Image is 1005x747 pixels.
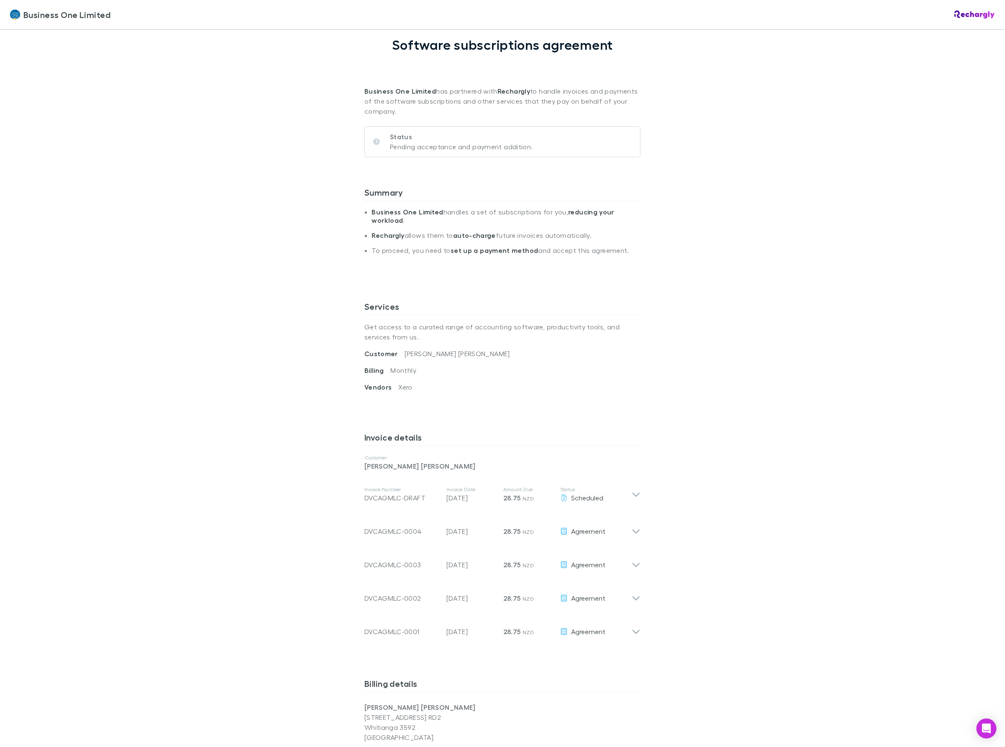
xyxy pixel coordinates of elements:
[391,366,417,374] span: Monthly
[364,187,641,201] h3: Summary
[364,301,641,315] h3: Services
[358,478,647,511] div: Invoice NumberDVCAGMLC-DRAFTInvoice Date[DATE]Amount Due28.75 NZDStatusScheduled
[523,596,534,602] span: NZD
[364,366,391,375] span: Billing
[446,593,497,603] p: [DATE]
[954,10,995,19] img: Rechargly Logo
[364,732,503,742] p: [GEOGRAPHIC_DATA]
[364,461,641,471] p: [PERSON_NAME] [PERSON_NAME]
[560,486,632,493] p: Status
[372,231,405,240] strong: Rechargly
[358,545,647,578] div: DVCAGMLC-0003[DATE]28.75 NZDAgreement
[523,495,534,502] span: NZD
[446,486,497,493] p: Invoice Date
[446,526,497,536] p: [DATE]
[523,562,534,569] span: NZD
[364,383,399,391] span: Vendors
[364,627,440,637] div: DVCAGMLC-0001
[571,494,603,502] span: Scheduled
[364,349,405,358] span: Customer
[523,529,534,535] span: NZD
[364,722,503,732] p: Whitianga 3592
[446,493,497,503] p: [DATE]
[364,87,436,95] strong: Business One Limited
[372,246,641,261] li: To proceed, you need to and accept this agreement.
[364,432,641,446] h3: Invoice details
[372,208,615,224] strong: reducing your workload
[364,593,440,603] div: DVCAGMLC-0002
[451,246,538,255] strong: set up a payment method
[503,627,521,636] span: 28.75
[453,231,496,240] strong: auto-charge
[503,527,521,535] span: 28.75
[23,8,110,21] span: Business One Limited
[399,383,413,391] span: Xero
[405,349,510,357] span: [PERSON_NAME] [PERSON_NAME]
[364,486,440,493] p: Invoice Number
[503,486,554,493] p: Amount Due
[364,454,641,461] p: Customer
[446,627,497,637] p: [DATE]
[503,561,521,569] span: 28.75
[571,594,605,602] span: Agreement
[503,594,521,602] span: 28.75
[10,10,20,20] img: Business One Limited's Logo
[372,208,641,231] li: handles a set of subscriptions for you, .
[364,702,503,712] p: [PERSON_NAME] [PERSON_NAME]
[446,560,497,570] p: [DATE]
[372,208,444,216] strong: Business One Limited
[364,53,641,116] p: has partnered with to handle invoices and payments of the software subscriptions and other servic...
[364,560,440,570] div: DVCAGMLC-0003
[392,37,613,53] h1: Software subscriptions agreement
[364,678,641,692] h3: Billing details
[497,87,530,95] strong: Rechargly
[523,629,534,635] span: NZD
[503,494,521,502] span: 28.75
[390,142,533,152] p: Pending acceptance and payment addition.
[358,511,647,545] div: DVCAGMLC-0004[DATE]28.75 NZDAgreement
[358,578,647,612] div: DVCAGMLC-0002[DATE]28.75 NZDAgreement
[372,231,641,246] li: allows them to future invoices automatically.
[390,132,533,142] p: Status
[571,561,605,569] span: Agreement
[358,612,647,645] div: DVCAGMLC-0001[DATE]28.75 NZDAgreement
[364,712,503,722] p: [STREET_ADDRESS] RD2
[364,315,641,349] p: Get access to a curated range of accounting software, productivity tools, and services from us .
[364,493,440,503] div: DVCAGMLC-DRAFT
[364,526,440,536] div: DVCAGMLC-0004
[571,627,605,635] span: Agreement
[977,719,997,739] div: Open Intercom Messenger
[571,527,605,535] span: Agreement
